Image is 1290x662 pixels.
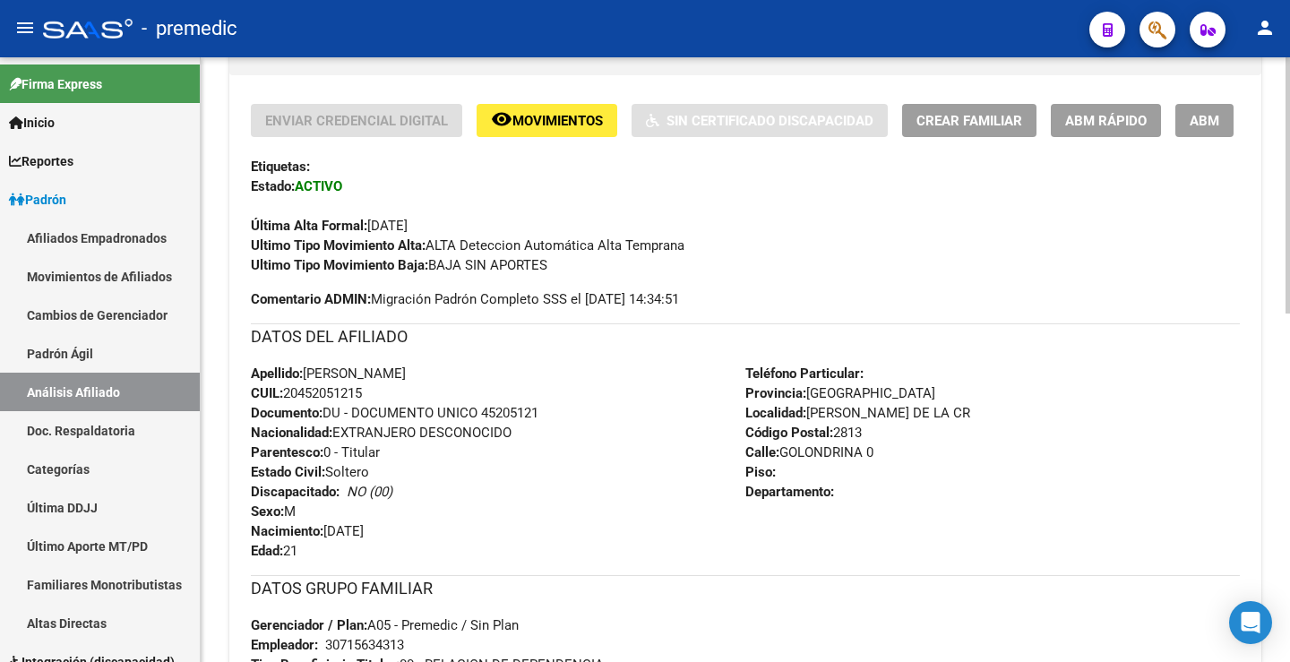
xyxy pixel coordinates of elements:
span: 2813 [745,425,862,441]
button: ABM Rápido [1051,104,1161,137]
span: M [251,503,296,520]
span: ABM Rápido [1065,113,1147,129]
strong: Provincia: [745,385,806,401]
button: Crear Familiar [902,104,1036,137]
strong: Edad: [251,543,283,559]
span: ALTA Deteccion Automática Alta Temprana [251,237,684,254]
strong: Piso: [745,464,776,480]
strong: Última Alta Formal: [251,218,367,234]
strong: Gerenciador / Plan: [251,617,367,633]
span: Firma Express [9,74,102,94]
strong: Nacionalidad: [251,425,332,441]
span: GOLONDRINA 0 [745,444,873,460]
strong: Documento: [251,405,322,421]
span: Sin Certificado Discapacidad [666,113,873,129]
div: Open Intercom Messenger [1229,601,1272,644]
strong: Comentario ADMIN: [251,291,371,307]
strong: Ultimo Tipo Movimiento Baja: [251,257,428,273]
span: 0 - Titular [251,444,380,460]
span: EXTRANJERO DESCONOCIDO [251,425,512,441]
span: Padrón [9,190,66,210]
mat-icon: menu [14,17,36,39]
span: Crear Familiar [916,113,1022,129]
span: [PERSON_NAME] DE LA CR [745,405,970,421]
mat-icon: remove_red_eye [491,108,512,130]
span: BAJA SIN APORTES [251,257,547,273]
strong: Código Postal: [745,425,833,441]
strong: Teléfono Particular: [745,365,864,382]
span: 21 [251,543,297,559]
strong: CUIL: [251,385,283,401]
span: Inicio [9,113,55,133]
strong: ACTIVO [295,178,342,194]
button: Enviar Credencial Digital [251,104,462,137]
strong: Nacimiento: [251,523,323,539]
span: [DATE] [251,218,408,234]
span: 20452051215 [251,385,362,401]
span: ABM [1190,113,1219,129]
strong: Calle: [745,444,779,460]
span: Soltero [251,464,369,480]
div: 30715634313 [325,635,404,655]
button: Movimientos [477,104,617,137]
span: Migración Padrón Completo SSS el [DATE] 14:34:51 [251,289,679,309]
strong: Parentesco: [251,444,323,460]
button: Sin Certificado Discapacidad [632,104,888,137]
span: A05 - Premedic / Sin Plan [251,617,519,633]
mat-icon: person [1254,17,1276,39]
button: ABM [1175,104,1234,137]
strong: Sexo: [251,503,284,520]
span: Movimientos [512,113,603,129]
strong: Apellido: [251,365,303,382]
h3: DATOS DEL AFILIADO [251,324,1240,349]
span: Reportes [9,151,73,171]
h3: DATOS GRUPO FAMILIAR [251,576,1240,601]
strong: Ultimo Tipo Movimiento Alta: [251,237,426,254]
span: [DATE] [251,523,364,539]
span: [GEOGRAPHIC_DATA] [745,385,935,401]
i: NO (00) [347,484,392,500]
strong: Etiquetas: [251,159,310,175]
span: DU - DOCUMENTO UNICO 45205121 [251,405,538,421]
strong: Discapacitado: [251,484,340,500]
strong: Departamento: [745,484,834,500]
strong: Localidad: [745,405,806,421]
strong: Estado Civil: [251,464,325,480]
span: [PERSON_NAME] [251,365,406,382]
strong: Estado: [251,178,295,194]
span: Enviar Credencial Digital [265,113,448,129]
span: - premedic [142,9,237,48]
strong: Empleador: [251,637,318,653]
